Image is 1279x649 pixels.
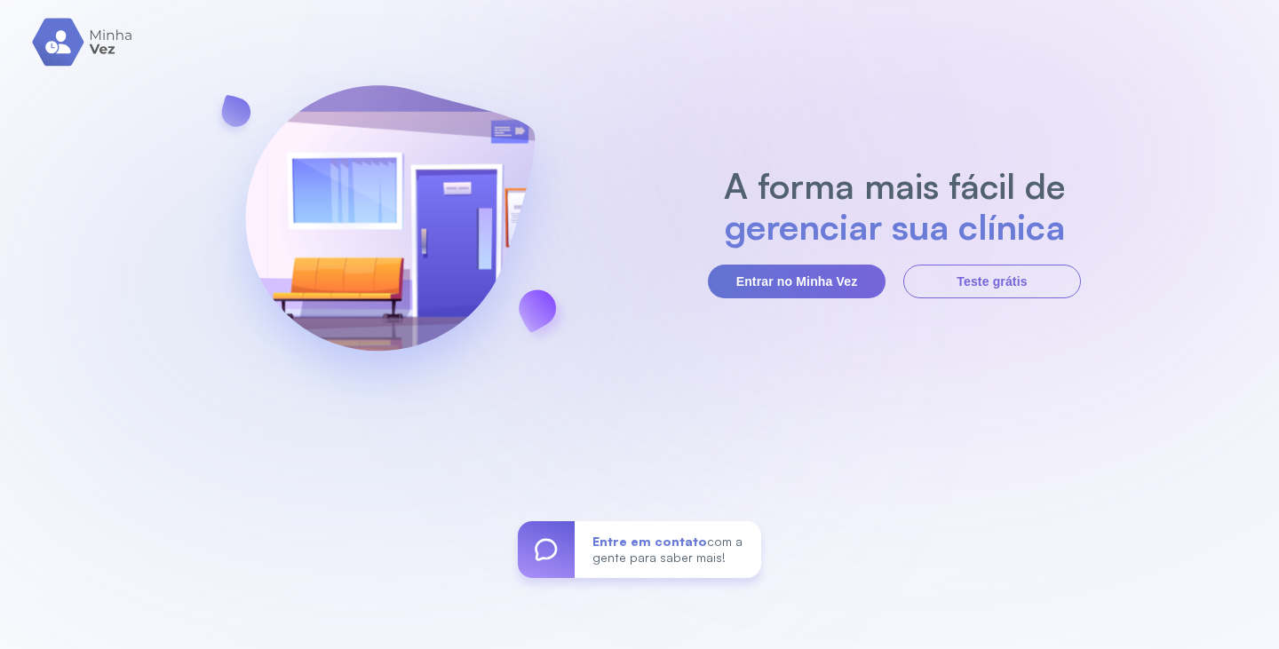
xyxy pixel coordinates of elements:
[592,534,707,549] span: Entre em contato
[575,521,761,578] div: com a gente para saber mais!
[715,206,1075,247] h2: gerenciar sua clínica
[708,265,886,298] button: Entrar no Minha Vez
[198,38,582,424] img: banner-login.svg
[32,18,134,67] img: logo.svg
[715,165,1075,206] h2: A forma mais fácil de
[518,521,761,578] a: Entre em contatocom a gente para saber mais!
[903,265,1081,298] button: Teste grátis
